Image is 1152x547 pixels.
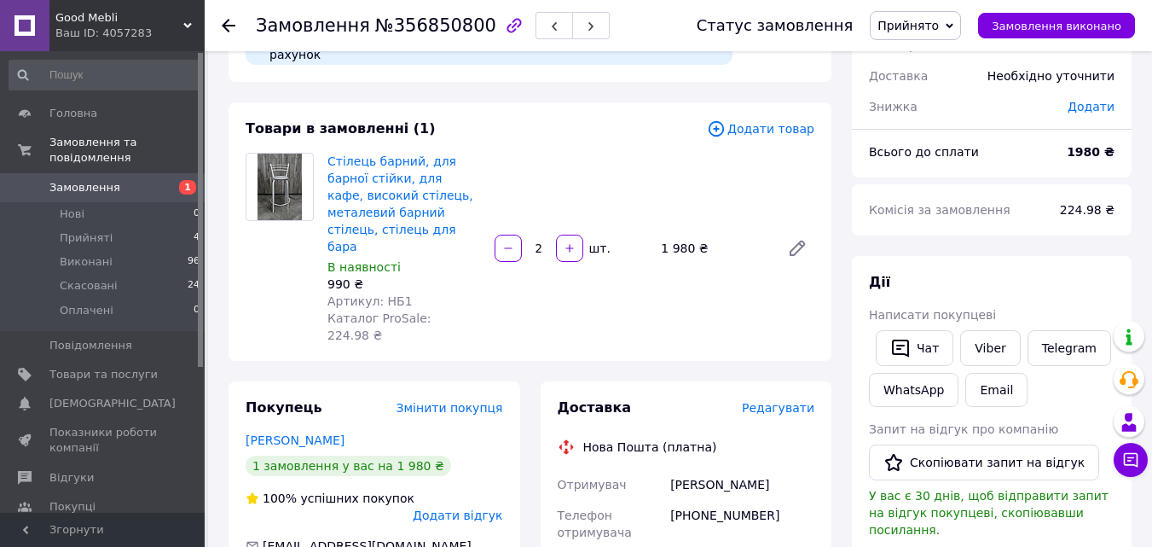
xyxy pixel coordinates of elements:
span: Замовлення виконано [992,20,1121,32]
div: Необхідно уточнити [977,57,1125,95]
a: Редагувати [780,231,814,265]
span: У вас є 30 днів, щоб відправити запит на відгук покупцеві, скопіювавши посилання. [869,489,1109,537]
span: Замовлення [49,180,120,195]
span: Додати відгук [413,509,502,522]
span: 24 [188,278,200,294]
span: Відгуки [49,470,94,486]
div: Ваш ID: 4057283 [55,26,205,41]
div: шт. [585,240,612,257]
span: 224.98 ₴ [1060,203,1114,217]
span: 4 [194,230,200,246]
span: Показники роботи компанії [49,425,158,456]
div: успішних покупок [246,490,414,507]
span: [DEMOGRAPHIC_DATA] [49,396,176,411]
span: Нові [60,207,84,222]
span: Товари та послуги [49,367,158,382]
div: Повернутися назад [222,17,235,34]
span: 1 товар [869,38,917,52]
span: Запит на відгук про компанію [869,422,1058,436]
span: 1 [179,180,196,195]
button: Email [965,373,1028,407]
span: Написати покупцеві [869,308,996,322]
span: Прийняті [60,230,113,246]
span: Всього до сплати [869,145,979,159]
button: Замовлення виконано [978,13,1135,38]
span: Отримувач [558,478,627,492]
div: 990 ₴ [327,276,481,293]
span: Доставка [869,69,928,83]
span: №356850800 [375,15,496,36]
span: В наявності [327,260,401,274]
span: Повідомлення [49,338,132,353]
span: Доставка [558,399,632,416]
span: Артикул: НБ1 [327,294,413,308]
div: Нова Пошта (платна) [579,439,721,456]
span: 0 [194,303,200,318]
span: Комісія за замовлення [869,203,1010,217]
input: Пошук [9,60,201,90]
span: Прийнято [877,19,939,32]
button: Чат [876,330,953,366]
span: Покупці [49,499,96,515]
div: 1 980 ₴ [654,236,773,260]
span: Змінити покупця [397,401,503,415]
div: Статус замовлення [697,17,854,34]
a: [PERSON_NAME] [246,434,344,447]
div: 1 замовлення у вас на 1 980 ₴ [246,456,451,476]
span: 0 [194,207,200,222]
span: Скасовані [60,278,118,294]
span: Замовлення [256,15,370,36]
img: Стілець барний, для барної стійки, для кафе, високий стілець, металевий барний стілець, стілець д... [258,154,302,220]
span: 96 [188,254,200,270]
span: Додати товар [707,119,814,138]
button: Скопіювати запит на відгук [869,445,1099,480]
span: Товари в замовленні (1) [246,120,436,137]
a: Стілець барний, для барної стійки, для кафе, високий стілець, металевий барний стілець, стілець д... [327,154,473,253]
span: Замовлення та повідомлення [49,135,205,166]
span: Покупець [246,399,322,416]
span: 100% [263,492,297,505]
a: Telegram [1028,330,1111,366]
span: Знижка [869,100,918,113]
span: Виконані [60,254,113,270]
div: [PERSON_NAME] [667,469,818,500]
b: 1980 ₴ [1067,145,1114,159]
span: Good Mebli [55,10,183,26]
a: WhatsApp [869,373,958,407]
button: Чат з покупцем [1114,443,1148,477]
span: Додати [1068,100,1114,113]
span: Оплачені [60,303,113,318]
span: Дії [869,274,890,290]
span: Головна [49,106,97,121]
span: Каталог ProSale: 224.98 ₴ [327,311,431,342]
span: Редагувати [742,401,814,415]
a: Viber [960,330,1020,366]
span: Телефон отримувача [558,509,632,539]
